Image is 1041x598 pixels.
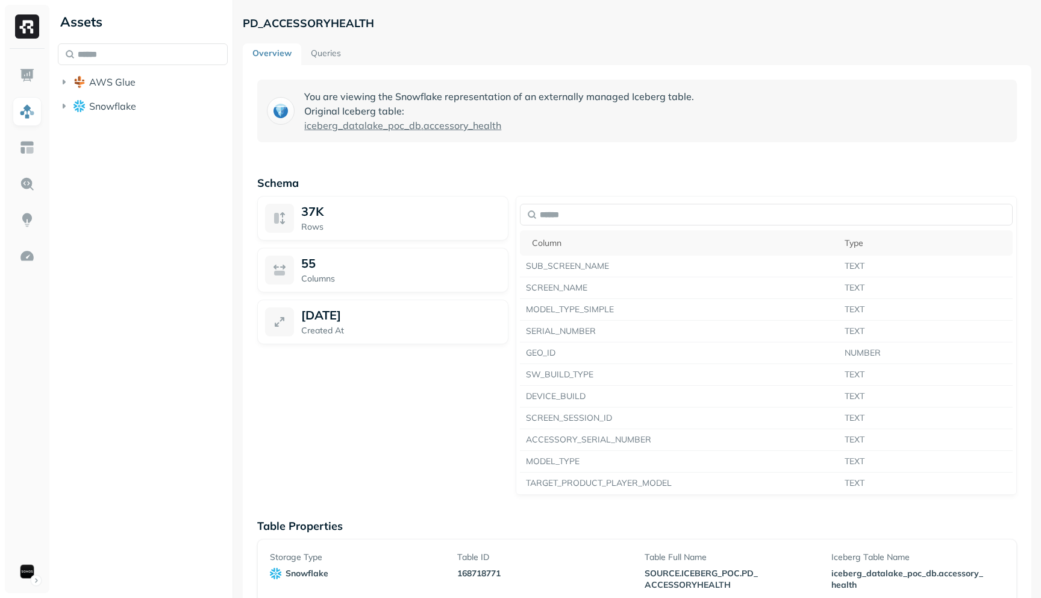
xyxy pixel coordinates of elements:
td: TEXT [839,451,1013,473]
p: snowflake [286,568,328,579]
span: _ [922,568,926,579]
p: Iceberg Table Name [831,552,1004,563]
img: Assets [19,104,35,119]
td: SUB_SCREEN_NAME [520,256,839,277]
td: TEXT [839,256,1013,277]
span: accessory_health [424,118,501,133]
span: health [831,579,857,591]
img: root [73,76,86,88]
span: . [421,118,424,133]
td: SERIAL_NUMBER [520,321,839,342]
span: _ [862,568,866,579]
img: snowflake [270,568,282,579]
span: ACCESSORYHEALTH [645,579,731,591]
img: Optimization [19,248,35,264]
button: Snowflake [58,96,228,116]
td: TEXT [839,299,1013,321]
a: iceberg_datalake_poc_db.accessory_health [304,118,694,133]
p: Table ID [457,552,630,563]
span: . [740,568,742,579]
td: TEXT [839,364,1013,386]
span: accessory [939,568,979,579]
td: SW_BUILD_TYPE [520,364,839,386]
span: db [926,568,937,579]
img: Asset Explorer [19,140,35,156]
p: Columns [301,273,500,285]
span: poc [907,568,922,579]
div: Type [845,238,1007,249]
td: NUMBER [839,342,1013,364]
td: SCREEN_NAME [520,277,839,299]
span: PD [742,568,754,579]
p: Rows [301,221,500,233]
td: TEXT [839,408,1013,429]
span: _ [903,568,907,579]
span: _ [979,568,983,579]
img: root [73,100,86,112]
span: AWS Glue [89,76,136,88]
td: ACCESSORY_SERIAL_NUMBER [520,429,839,451]
td: TEXT [839,429,1013,451]
p: You are viewing the Snowflake representation of an externally managed Iceberg table. Original Ice... [304,89,694,133]
span: Snowflake [89,100,136,112]
td: TEXT [839,473,1013,494]
span: iceberg [831,568,862,579]
a: Overview [243,43,301,65]
span: . [680,568,681,579]
img: Insights [19,212,35,228]
p: Table Properties [257,519,1017,533]
span: iceberg_datalake_poc_db [304,118,421,133]
p: PD_ACCESSORYHEALTH [243,16,374,30]
p: Storage Type [270,552,443,563]
span: POC [722,568,740,579]
p: 168718771 [457,568,630,579]
img: Dashboard [19,68,35,83]
p: Created At [301,325,500,336]
td: GEO_ID [520,342,839,364]
div: Column [532,238,833,249]
span: _ [754,568,758,579]
a: Queries [301,43,351,65]
td: DEVICE_BUILD [520,386,839,408]
span: SOURCE [645,568,680,579]
span: . [937,568,939,579]
span: 37K [301,204,324,219]
td: MODEL_TYPE_SIMPLE [520,299,839,321]
p: [DATE] [301,307,341,323]
button: AWS Glue [58,72,228,92]
td: TEXT [839,386,1013,408]
p: Table Full Name [645,552,817,563]
span: _ [717,568,722,579]
td: SCREEN_SESSION_ID [520,408,839,429]
p: 55 [301,256,316,271]
img: Ryft [15,14,39,39]
td: TARGET_PRODUCT_PLAYER_MODEL [520,473,839,494]
img: Query Explorer [19,176,35,192]
td: MODEL_TYPE [520,451,839,473]
span: datalake [866,568,903,579]
td: TEXT [839,277,1013,299]
td: TEXT [839,321,1013,342]
p: Schema [257,176,1017,190]
div: Assets [58,12,228,31]
span: ICEBERG [681,568,717,579]
img: Sonos [19,563,36,580]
